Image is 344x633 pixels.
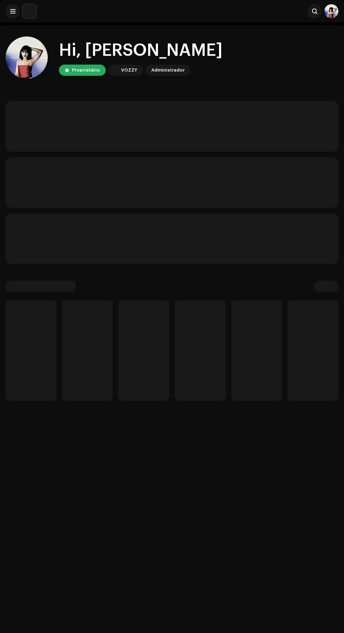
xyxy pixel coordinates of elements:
[72,66,100,74] div: Proprietário
[121,66,137,74] div: VOZZY
[6,36,48,79] img: d25ad122-c3f7-425d-a7e9-2c4de668e2e0
[324,4,338,18] img: d25ad122-c3f7-425d-a7e9-2c4de668e2e0
[151,66,185,74] div: Administrador
[22,4,37,18] img: 1cf725b2-75a2-44e7-8fdf-5f1256b3d403
[110,66,118,74] img: 1cf725b2-75a2-44e7-8fdf-5f1256b3d403
[59,39,223,62] div: Hi, [PERSON_NAME]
